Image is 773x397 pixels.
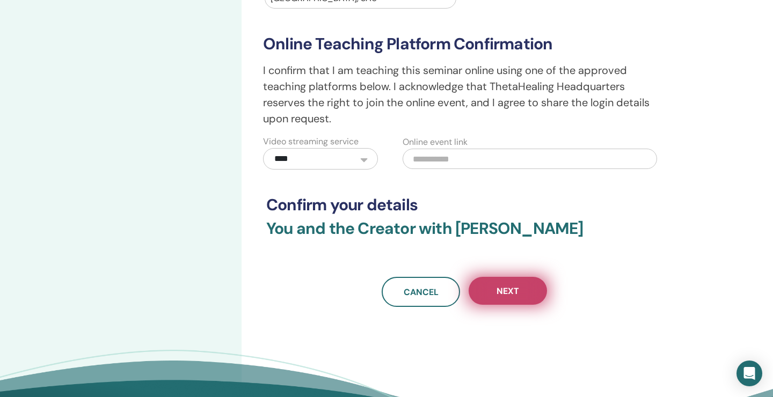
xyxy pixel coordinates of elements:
[497,285,519,297] span: Next
[404,286,439,298] span: Cancel
[403,136,468,149] label: Online event link
[263,34,666,54] h3: Online Teaching Platform Confirmation
[469,277,547,305] button: Next
[266,219,662,251] h3: You and the Creator with [PERSON_NAME]
[263,62,666,127] p: I confirm that I am teaching this seminar online using one of the approved teaching platforms bel...
[736,361,762,386] div: Open Intercom Messenger
[263,135,359,148] label: Video streaming service
[382,277,460,307] a: Cancel
[266,195,662,215] h3: Confirm your details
